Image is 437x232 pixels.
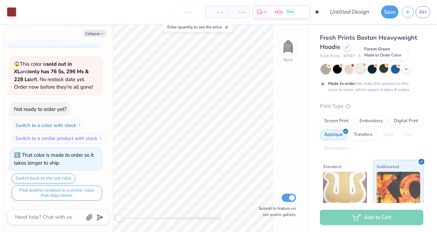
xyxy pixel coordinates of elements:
div: Rhinestones [320,143,353,154]
button: Save [381,5,398,18]
button: Switch to a similar product with stock [12,133,107,144]
span: Made to Order Color [364,52,401,58]
span: # FP87 [343,53,355,59]
a: AH [415,6,430,18]
button: Collapse [83,30,106,37]
span: Standard [323,163,341,170]
span: AH [419,8,427,16]
span: 😱 [14,61,20,67]
label: Submit to feature on our public gallery. [255,205,296,218]
input: – – [175,6,202,18]
button: Switch to a color with stock [12,120,85,131]
div: Screen Print [320,116,353,126]
div: We make this product in this color to order, which means it takes 8 weeks. [328,80,412,93]
img: Switch to a similar product with stock [99,136,103,140]
div: Vinyl [379,130,398,140]
input: Untitled Design [324,5,374,19]
span: Sublimated [377,163,399,170]
div: Print Type [320,102,423,110]
img: Switch to a color with stock [77,123,82,127]
img: Sublimated [377,172,421,206]
span: – – [210,9,223,16]
div: Foil [400,130,416,140]
div: Embroidery [355,116,387,126]
div: Accessibility label [115,215,122,222]
button: Switch back to the last color [12,173,75,183]
div: Forest Green [361,44,408,60]
span: – – [231,9,245,16]
span: N/A [275,9,283,16]
div: Applique [320,130,347,140]
div: Digital Print [390,116,423,126]
button: Find another product in a similar color that ships faster [12,185,102,201]
div: Not ready to order yet? [14,106,67,113]
img: Standard [323,172,367,206]
span: Fresh Prints Boston Heavyweight Hoodie [320,34,417,51]
div: Back [284,57,293,63]
strong: only has 76 Ss, 296 Ms & 228 Ls [14,68,89,83]
img: Back [281,40,295,53]
span: Fresh Prints [320,53,340,59]
span: Free [287,10,294,14]
div: That color is made to order so it takes longer to ship. [14,152,94,166]
div: Enter quantity to see the price. [164,22,233,32]
strong: Made to order: [328,81,356,86]
span: This color is and left. No restock date yet. Order now before they're all gone! [14,61,93,91]
div: Transfers [349,130,377,140]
